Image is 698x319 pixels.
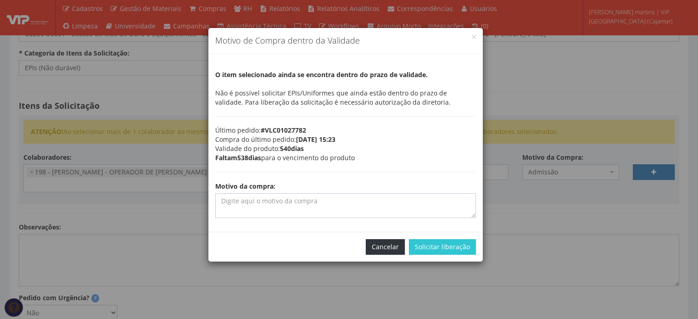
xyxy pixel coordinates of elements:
button: Cancelar [366,239,405,255]
strong: dias [280,144,304,153]
p: Não é possível solicitar EPIs/Uniformes que ainda estão dentro do prazo de validade. Para liberaç... [215,89,476,107]
span: 540 [280,144,291,153]
label: Motivo da compra: [215,182,275,191]
span: 538 [237,153,248,162]
h4: Motivo de Compra dentro da Validade [215,35,476,47]
strong: # [261,126,306,134]
span: [DATE] 15:23 [296,135,335,144]
b: O item selecionado ainda se encontra dentro do prazo de validade. [215,70,428,79]
strong: Faltam dias [215,153,261,162]
p: Último pedido: Compra do último pedido: Validade do produto: para o vencimento do produto [215,126,476,162]
span: VLC01027782 [265,126,306,134]
button: Solicitar liberação [409,239,476,255]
